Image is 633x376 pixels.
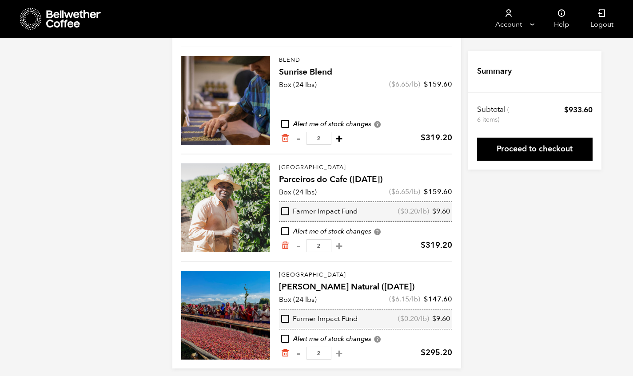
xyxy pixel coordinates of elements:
span: $ [424,294,428,304]
input: Qty [307,239,331,252]
bdi: 9.60 [432,206,450,216]
bdi: 6.65 [391,79,409,89]
span: $ [424,79,428,89]
bdi: 159.60 [424,79,452,89]
button: - [293,134,304,143]
p: Box (24 lbs) [279,294,317,305]
p: Box (24 lbs) [279,187,317,198]
input: Qty [307,132,331,145]
bdi: 147.60 [424,294,452,304]
span: $ [391,294,395,304]
bdi: 0.20 [400,314,418,324]
span: ( /lb) [389,294,420,304]
a: Remove from cart [281,348,290,358]
a: Remove from cart [281,134,290,143]
div: Alert me of stock changes [279,119,452,129]
p: Blend [279,56,452,65]
button: + [334,241,345,250]
bdi: 0.20 [400,206,418,216]
span: ( /lb) [389,79,420,89]
span: $ [391,187,395,197]
span: ( /lb) [398,207,429,217]
span: $ [421,347,426,358]
span: ( /lb) [389,187,420,197]
h4: [PERSON_NAME] Natural ([DATE]) [279,281,452,293]
div: Farmer Impact Fund [281,314,358,324]
p: [GEOGRAPHIC_DATA] [279,271,452,280]
bdi: 295.20 [421,347,452,358]
span: $ [400,314,404,324]
span: $ [432,206,436,216]
p: Box (24 lbs) [279,79,317,90]
bdi: 319.20 [421,240,452,251]
th: Subtotal [477,105,510,124]
button: + [334,134,345,143]
span: ( /lb) [398,314,429,324]
bdi: 6.15 [391,294,409,304]
bdi: 933.60 [564,105,593,115]
h4: Parceiros do Cafe ([DATE]) [279,174,452,186]
button: - [293,241,304,250]
h4: Sunrise Blend [279,66,452,79]
span: $ [400,206,404,216]
div: Alert me of stock changes [279,334,452,344]
div: Alert me of stock changes [279,227,452,237]
span: $ [421,132,426,143]
bdi: 9.60 [432,314,450,324]
span: $ [421,240,426,251]
h4: Summary [477,66,512,77]
bdi: 6.65 [391,187,409,197]
a: Remove from cart [281,241,290,250]
span: $ [424,187,428,197]
p: [GEOGRAPHIC_DATA] [279,163,452,172]
span: $ [564,105,569,115]
bdi: 159.60 [424,187,452,197]
span: $ [432,314,436,324]
input: Qty [307,347,331,360]
a: Proceed to checkout [477,138,593,161]
button: + [334,349,345,358]
button: - [293,349,304,358]
div: Farmer Impact Fund [281,207,358,217]
bdi: 319.20 [421,132,452,143]
span: $ [391,79,395,89]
